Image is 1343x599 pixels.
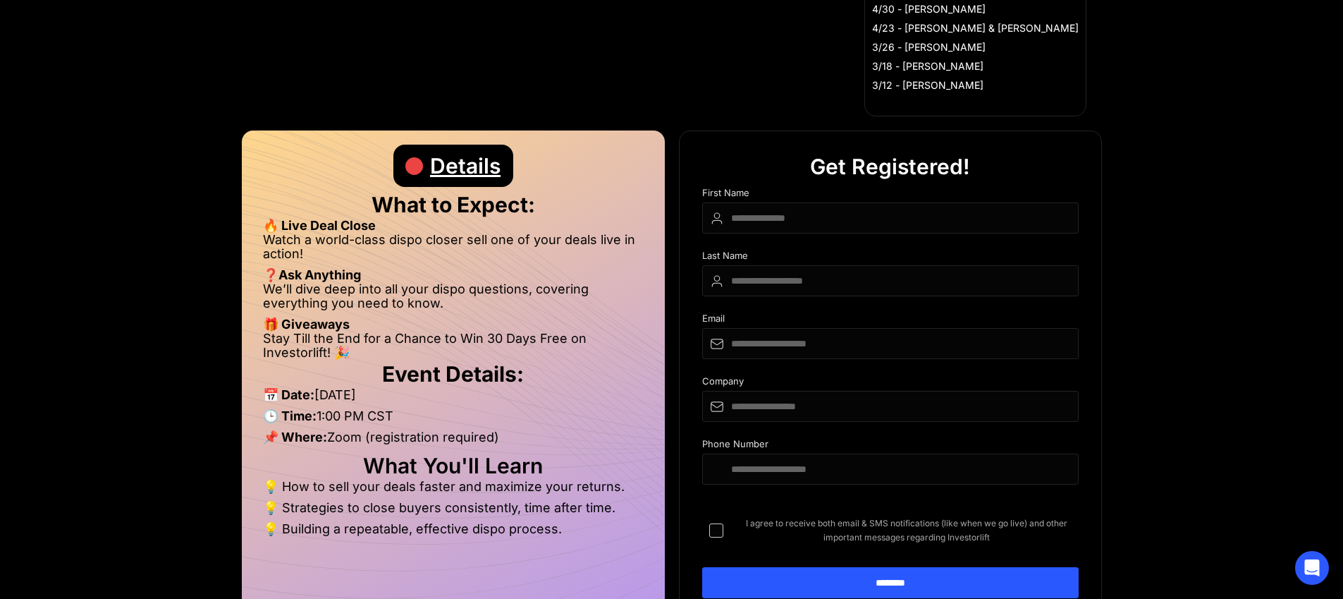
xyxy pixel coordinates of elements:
[702,313,1079,328] div: Email
[735,516,1079,545] span: I agree to receive both email & SMS notifications (like when we go live) and other important mess...
[430,145,501,187] div: Details
[1295,551,1329,585] div: Open Intercom Messenger
[702,250,1079,265] div: Last Name
[263,430,327,444] strong: 📌 Where:
[263,501,644,522] li: 💡 Strategies to close buyers consistently, time after time.
[702,376,1079,391] div: Company
[372,192,535,217] strong: What to Expect:
[263,282,644,317] li: We’ll dive deep into all your dispo questions, covering everything you need to know.
[263,409,644,430] li: 1:00 PM CST
[263,430,644,452] li: Zoom (registration required)
[263,459,644,473] h2: What You'll Learn
[263,387,314,402] strong: 📅 Date:
[263,267,361,282] strong: ❓Ask Anything
[263,317,350,332] strong: 🎁 Giveaways
[702,188,1079,202] div: First Name
[263,480,644,501] li: 💡 How to sell your deals faster and maximize your returns.
[263,233,644,268] li: Watch a world-class dispo closer sell one of your deals live in action!
[382,361,524,387] strong: Event Details:
[263,218,376,233] strong: 🔥 Live Deal Close
[810,145,970,188] div: Get Registered!
[263,522,644,536] li: 💡 Building a repeatable, effective dispo process.
[263,332,644,360] li: Stay Till the End for a Chance to Win 30 Days Free on Investorlift! 🎉
[702,439,1079,454] div: Phone Number
[263,409,317,423] strong: 🕒 Time:
[263,388,644,409] li: [DATE]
